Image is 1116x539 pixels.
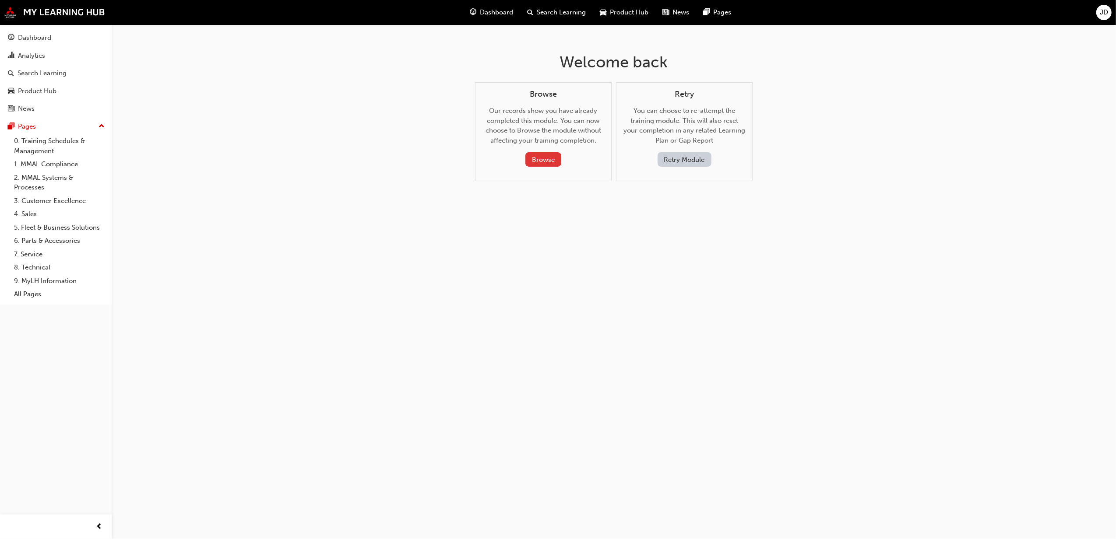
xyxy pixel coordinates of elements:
[8,105,14,113] span: news-icon
[475,52,753,72] h1: Welcome back
[697,3,739,21] a: pages-iconPages
[8,52,14,60] span: chart-icon
[1100,7,1108,17] span: JD
[521,3,593,21] a: search-iconSearch Learning
[18,86,56,96] div: Product Hub
[4,48,108,64] a: Analytics
[482,90,604,99] h4: Browse
[11,194,108,208] a: 3. Customer Excellence
[8,123,14,131] span: pages-icon
[11,157,108,171] a: 1. MMAL Compliance
[656,3,697,21] a: news-iconNews
[610,7,649,17] span: Product Hub
[4,28,108,119] button: DashboardAnalyticsSearch LearningProduct HubNews
[11,287,108,301] a: All Pages
[593,3,656,21] a: car-iconProduct Hub
[18,51,45,61] div: Analytics
[11,207,108,221] a: 4. Sales
[663,7,669,18] span: news-icon
[600,7,607,18] span: car-icon
[4,101,108,117] a: News
[4,30,108,46] a: Dashboard
[11,274,108,288] a: 9. MyLH Information
[537,7,586,17] span: Search Learning
[463,3,521,21] a: guage-iconDashboard
[99,121,105,132] span: up-icon
[11,261,108,274] a: 8. Technical
[18,33,51,43] div: Dashboard
[623,90,745,99] h4: Retry
[11,134,108,157] a: 0. Training Schedules & Management
[623,90,745,167] div: You can choose to re-attempt the training module. This will also reset your completion in any rel...
[96,521,103,532] span: prev-icon
[18,122,36,132] div: Pages
[658,152,711,167] button: Retry Module
[11,234,108,248] a: 6. Parts & Accessories
[673,7,690,17] span: News
[4,65,108,81] a: Search Learning
[4,7,105,18] img: mmal
[18,104,35,114] div: News
[525,152,561,167] button: Browse
[8,34,14,42] span: guage-icon
[8,70,14,77] span: search-icon
[18,68,67,78] div: Search Learning
[11,171,108,194] a: 2. MMAL Systems & Processes
[480,7,514,17] span: Dashboard
[11,248,108,261] a: 7. Service
[482,90,604,167] div: Our records show you have already completed this module. You can now choose to Browse the module ...
[4,83,108,99] a: Product Hub
[470,7,477,18] span: guage-icon
[714,7,732,17] span: Pages
[704,7,710,18] span: pages-icon
[4,119,108,135] button: Pages
[1096,5,1112,20] button: JD
[528,7,534,18] span: search-icon
[8,87,14,95] span: car-icon
[11,221,108,234] a: 5. Fleet & Business Solutions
